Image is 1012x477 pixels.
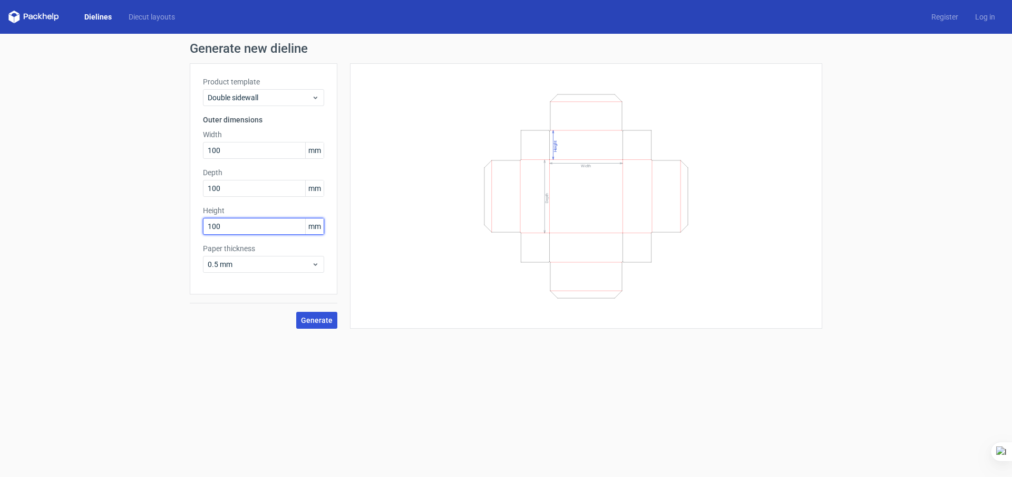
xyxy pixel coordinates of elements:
a: Diecut layouts [120,12,183,22]
button: Generate [296,312,337,329]
label: Width [203,129,324,140]
span: 0.5 mm [208,259,312,270]
span: Double sidewall [208,92,312,103]
span: mm [305,218,324,234]
span: mm [305,180,324,196]
label: Product template [203,77,324,87]
label: Height [203,205,324,216]
text: Height [553,140,558,152]
label: Paper thickness [203,243,324,254]
span: Generate [301,317,333,324]
a: Dielines [76,12,120,22]
span: mm [305,142,324,158]
h3: Outer dimensions [203,115,324,125]
a: Register [923,12,967,22]
text: Depth [544,193,549,203]
label: Depth [203,167,324,178]
text: Width [581,164,591,168]
a: Log in [967,12,1004,22]
h1: Generate new dieline [190,42,822,55]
